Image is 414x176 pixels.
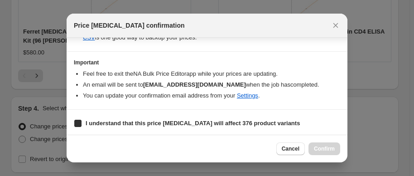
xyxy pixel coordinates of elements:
[74,59,340,66] h3: Important
[83,80,340,89] li: An email will be sent to when the job has completed .
[86,120,300,127] b: I understand that this price [MEDICAL_DATA] will affect 376 product variants
[329,19,342,32] button: Close
[237,92,258,99] a: Settings
[83,69,340,78] li: Feel free to exit the NA Bulk Price Editor app while your prices are updating.
[282,145,299,152] span: Cancel
[143,81,246,88] b: [EMAIL_ADDRESS][DOMAIN_NAME]
[74,21,185,30] span: Price [MEDICAL_DATA] confirmation
[276,142,305,155] button: Cancel
[83,91,340,100] li: You can update your confirmation email address from your .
